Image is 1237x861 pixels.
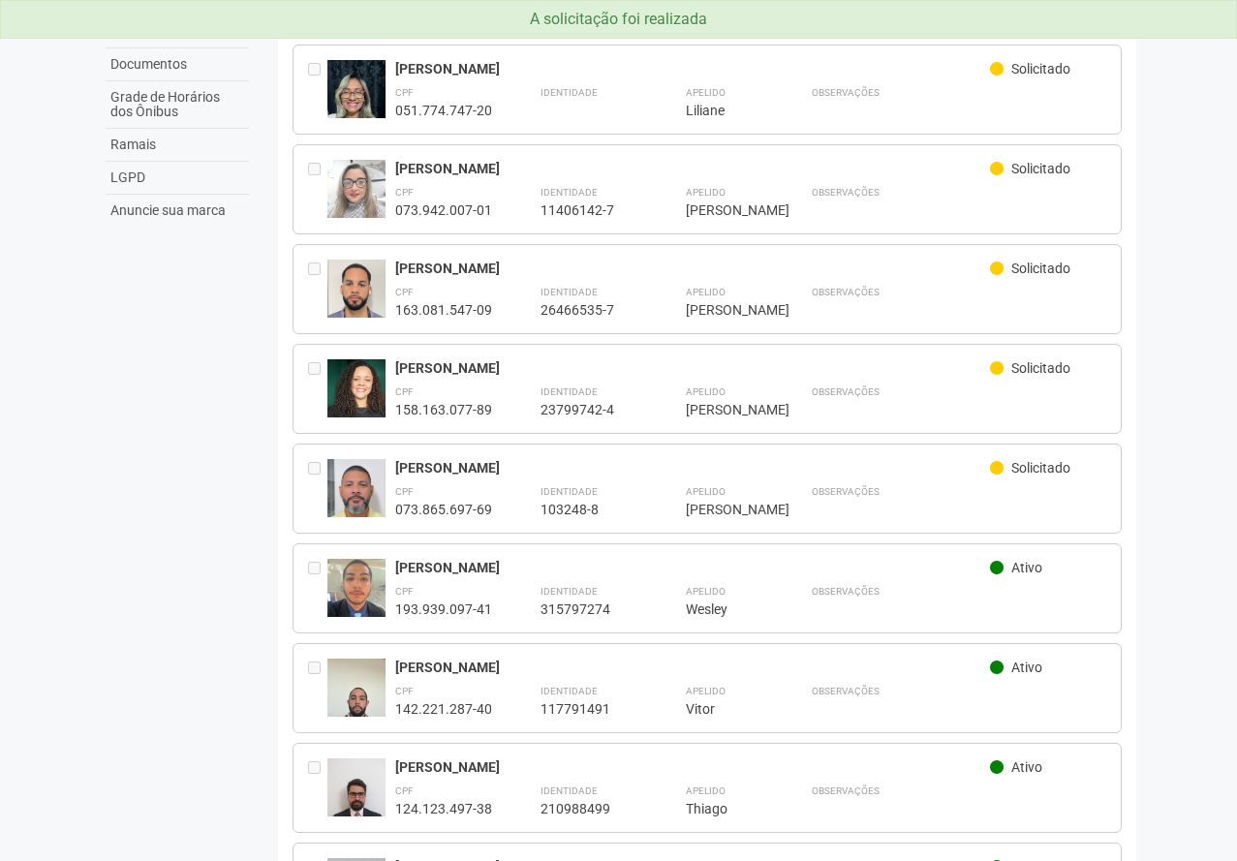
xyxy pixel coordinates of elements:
div: 26466535-7 [541,301,637,319]
div: 051.774.747-20 [395,102,492,119]
div: 315797274 [541,600,637,618]
div: [PERSON_NAME] [686,201,763,219]
div: 073.865.697-69 [395,501,492,518]
div: [PERSON_NAME] [395,459,991,477]
a: Documentos [106,48,249,81]
strong: Identidade [541,686,598,696]
div: Entre em contato com a Aministração para solicitar o cancelamento ou 2a via [308,160,327,219]
div: Vitor [686,700,763,718]
strong: Apelido [686,785,726,796]
strong: Identidade [541,586,598,597]
div: 210988499 [541,800,637,817]
div: Entre em contato com a Aministração para solicitar o cancelamento ou 2a via [308,260,327,319]
span: Solicitado [1011,360,1070,376]
div: [PERSON_NAME] [686,501,763,518]
span: Ativo [1011,759,1042,775]
div: [PERSON_NAME] [395,160,991,177]
div: 073.942.007-01 [395,201,492,219]
div: 103248-8 [541,501,637,518]
strong: Identidade [541,87,598,98]
span: Ativo [1011,560,1042,575]
div: Entre em contato com a Aministração para solicitar o cancelamento ou 2a via [308,659,327,718]
div: 142.221.287-40 [395,700,492,718]
strong: CPF [395,785,414,796]
span: Solicitado [1011,61,1070,77]
div: 158.163.077-89 [395,401,492,418]
span: Solicitado [1011,460,1070,476]
strong: CPF [395,287,414,297]
img: user.jpg [327,659,386,736]
strong: Observações [812,686,880,696]
strong: CPF [395,486,414,497]
img: user.jpg [327,559,386,662]
strong: Observações [812,586,880,597]
strong: Observações [812,386,880,397]
strong: Observações [812,287,880,297]
strong: CPF [395,87,414,98]
strong: CPF [395,386,414,397]
strong: Observações [812,486,880,497]
strong: Observações [812,187,880,198]
strong: Identidade [541,785,598,796]
strong: Apelido [686,187,726,198]
img: user.jpg [327,758,386,836]
span: Solicitado [1011,261,1070,276]
div: [PERSON_NAME] [686,401,763,418]
div: Wesley [686,600,763,618]
img: user.jpg [327,160,386,218]
a: Grade de Horários dos Ônibus [106,81,249,129]
a: Ramais [106,129,249,162]
div: Thiago [686,800,763,817]
img: user.jpg [327,260,386,337]
strong: Apelido [686,586,726,597]
div: 124.123.497-38 [395,800,492,817]
img: user.jpg [327,459,386,537]
strong: Identidade [541,187,598,198]
strong: Identidade [541,287,598,297]
strong: Identidade [541,486,598,497]
div: Liliane [686,102,763,119]
div: 117791491 [541,700,637,718]
a: Anuncie sua marca [106,195,249,227]
strong: Apelido [686,287,726,297]
span: Ativo [1011,660,1042,675]
strong: Apelido [686,386,726,397]
span: Solicitado [1011,161,1070,176]
div: Entre em contato com a Aministração para solicitar o cancelamento ou 2a via [308,758,327,817]
div: Entre em contato com a Aministração para solicitar o cancelamento ou 2a via [308,559,327,618]
img: user.jpg [327,359,386,419]
strong: Observações [812,87,880,98]
strong: CPF [395,187,414,198]
div: [PERSON_NAME] [395,659,991,676]
div: 163.081.547-09 [395,301,492,319]
div: 193.939.097-41 [395,600,492,618]
div: [PERSON_NAME] [395,60,991,77]
a: LGPD [106,162,249,195]
strong: Apelido [686,686,726,696]
div: [PERSON_NAME] [395,758,991,776]
div: 23799742-4 [541,401,637,418]
strong: Observações [812,785,880,796]
strong: Apelido [686,87,726,98]
strong: CPF [395,586,414,597]
div: Entre em contato com a Aministração para solicitar o cancelamento ou 2a via [308,60,327,119]
div: [PERSON_NAME] [395,359,991,377]
div: [PERSON_NAME] [395,260,991,277]
strong: Apelido [686,486,726,497]
div: Entre em contato com a Aministração para solicitar o cancelamento ou 2a via [308,359,327,418]
div: 11406142-7 [541,201,637,219]
div: [PERSON_NAME] [686,301,763,319]
div: [PERSON_NAME] [395,559,991,576]
strong: CPF [395,686,414,696]
strong: Identidade [541,386,598,397]
img: user.jpg [327,60,386,138]
div: Entre em contato com a Aministração para solicitar o cancelamento ou 2a via [308,459,327,518]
